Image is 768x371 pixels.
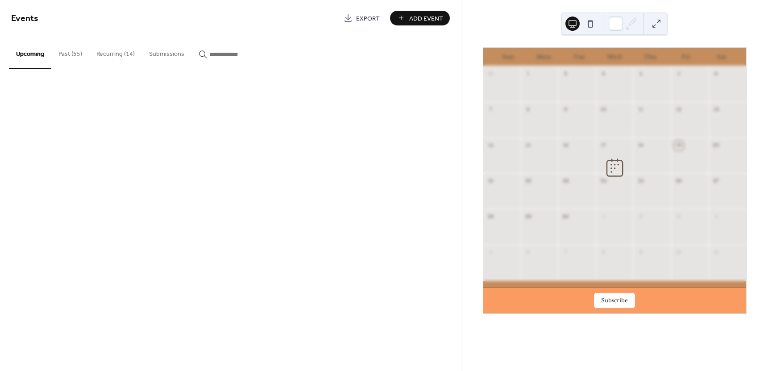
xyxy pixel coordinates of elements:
div: 3 [674,212,684,222]
button: Submissions [142,36,191,68]
span: Add Event [409,14,443,23]
div: Tue [561,48,597,66]
div: Mon [526,48,561,66]
div: 2 [561,69,571,79]
div: 26 [674,176,684,186]
div: 17 [598,141,608,150]
div: 7 [486,105,496,115]
button: Recurring (14) [89,36,142,68]
div: 1 [523,69,533,79]
div: 31 [486,69,496,79]
div: 11 [711,248,721,258]
div: 23 [561,176,571,186]
div: 8 [523,105,533,115]
div: Sat [703,48,739,66]
button: Add Event [390,11,450,25]
div: 18 [636,141,646,150]
div: 20 [711,141,721,150]
div: 2 [636,212,646,222]
button: Past (55) [51,36,89,68]
a: Export [337,11,386,25]
div: 27 [711,176,721,186]
div: Wed [597,48,632,66]
div: 6 [711,69,721,79]
div: 12 [674,105,684,115]
div: 16 [561,141,571,150]
span: Export [356,14,380,23]
div: 13 [711,105,721,115]
div: 10 [598,105,608,115]
div: 5 [674,69,684,79]
div: 30 [561,212,571,222]
button: Upcoming [9,36,51,69]
span: Events [11,10,38,27]
div: 9 [561,105,571,115]
button: Subscribe [594,293,635,308]
div: 11 [636,105,646,115]
div: 25 [636,176,646,186]
div: 1 [598,212,608,222]
div: 19 [674,141,684,150]
div: 21 [486,176,496,186]
div: 7 [561,248,571,258]
div: 8 [598,248,608,258]
div: 6 [523,248,533,258]
div: 29 [523,212,533,222]
div: 22 [523,176,533,186]
div: Thu [632,48,668,66]
div: 4 [636,69,646,79]
div: 14 [486,141,496,150]
div: 15 [523,141,533,150]
div: Sun [490,48,526,66]
div: 4 [711,212,721,222]
div: 10 [674,248,684,258]
div: 9 [636,248,646,258]
div: 3 [598,69,608,79]
div: 24 [598,176,608,186]
div: Fri [668,48,704,66]
div: 5 [486,248,496,258]
div: 28 [486,212,496,222]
